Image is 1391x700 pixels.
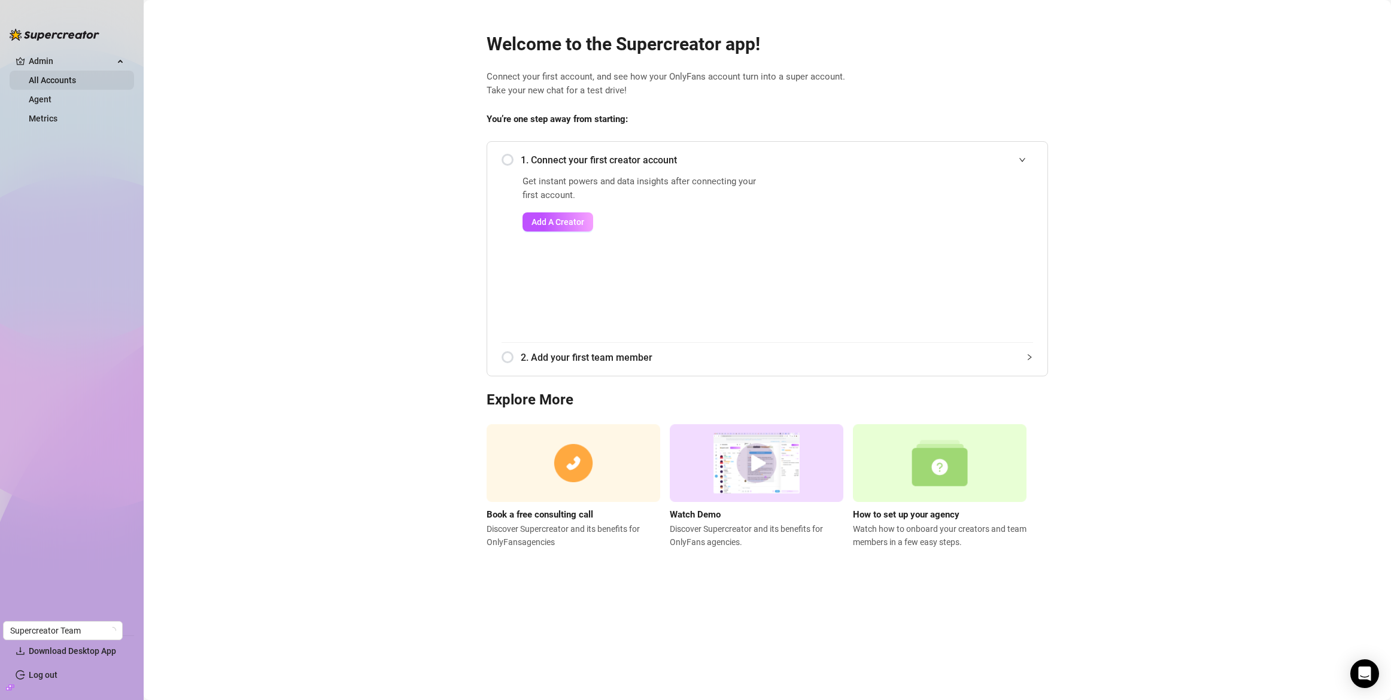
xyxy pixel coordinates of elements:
[523,175,764,203] span: Get instant powers and data insights after connecting your first account.
[487,424,660,503] img: consulting call
[521,350,1033,365] span: 2. Add your first team member
[853,522,1026,549] span: Watch how to onboard your creators and team members in a few easy steps.
[502,343,1033,372] div: 2. Add your first team member
[6,683,14,692] span: build
[794,175,1033,328] iframe: Add Creators
[16,646,25,656] span: download
[109,627,116,634] span: loading
[29,75,76,85] a: All Accounts
[670,509,721,520] strong: Watch Demo
[1026,354,1033,361] span: collapsed
[487,424,660,549] a: Book a free consulting callDiscover Supercreator and its benefits for OnlyFansagencies
[29,114,57,123] a: Metrics
[487,391,1048,410] h3: Explore More
[853,509,959,520] strong: How to set up your agency
[29,670,57,680] a: Log out
[502,145,1033,175] div: 1. Connect your first creator account
[10,622,116,640] span: Supercreator Team
[1350,659,1379,688] div: Open Intercom Messenger
[523,212,764,232] a: Add A Creator
[853,424,1026,503] img: setup agency guide
[29,646,116,656] span: Download Desktop App
[487,33,1048,56] h2: Welcome to the Supercreator app!
[16,56,25,66] span: crown
[1019,156,1026,163] span: expanded
[532,217,584,227] span: Add A Creator
[670,424,843,549] a: Watch DemoDiscover Supercreator and its benefits for OnlyFans agencies.
[670,522,843,549] span: Discover Supercreator and its benefits for OnlyFans agencies.
[10,29,99,41] img: logo-BBDzfeDw.svg
[670,424,843,503] img: supercreator demo
[29,51,114,71] span: Admin
[853,424,1026,549] a: How to set up your agencyWatch how to onboard your creators and team members in a few easy steps.
[487,70,1048,98] span: Connect your first account, and see how your OnlyFans account turn into a super account. Take you...
[487,114,628,124] strong: You’re one step away from starting:
[521,153,1033,168] span: 1. Connect your first creator account
[29,95,51,104] a: Agent
[523,212,593,232] button: Add A Creator
[487,509,593,520] strong: Book a free consulting call
[487,522,660,549] span: Discover Supercreator and its benefits for OnlyFans agencies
